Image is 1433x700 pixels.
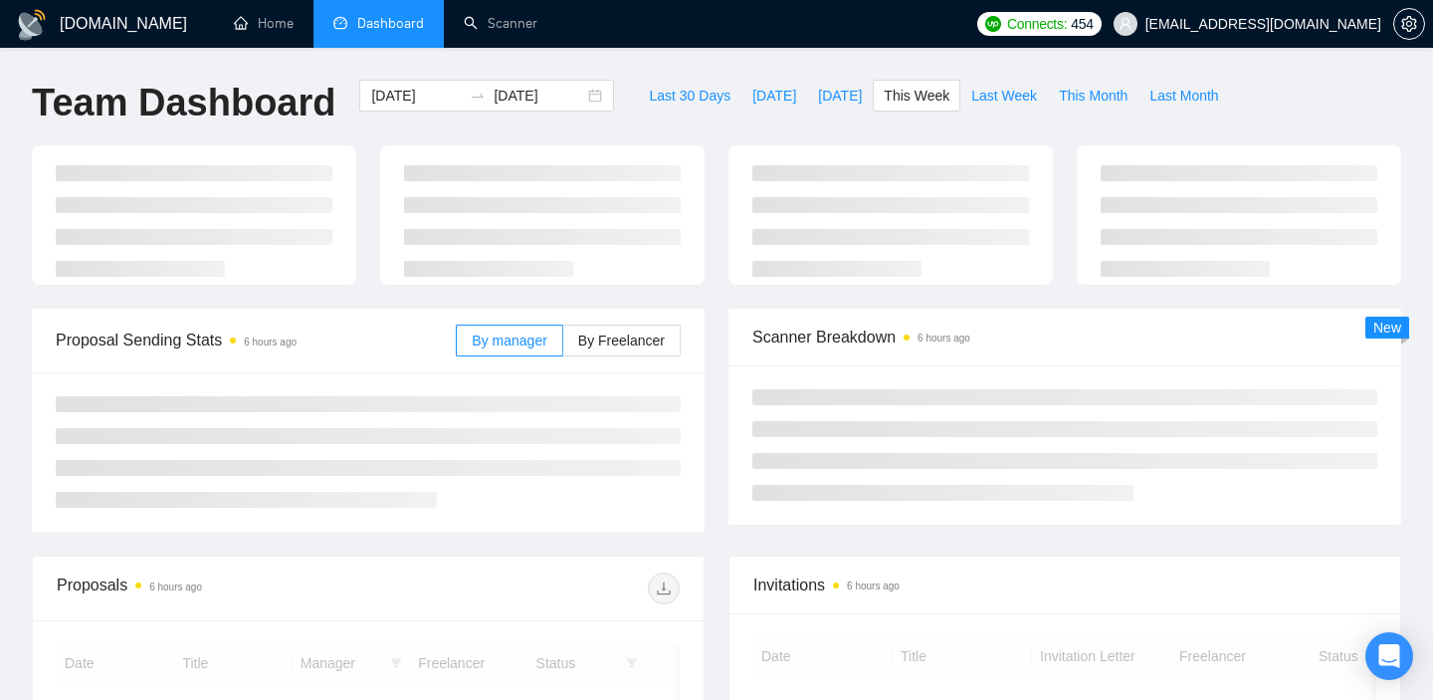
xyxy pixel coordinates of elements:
span: [DATE] [818,85,862,107]
span: 454 [1071,13,1093,35]
span: Invitations [753,573,1376,597]
a: setting [1393,16,1425,32]
time: 6 hours ago [847,581,900,591]
h1: Team Dashboard [32,80,335,126]
span: By manager [472,333,546,349]
button: setting [1393,8,1425,40]
span: Last 30 Days [649,85,730,107]
a: homeHome [234,15,294,32]
span: Connects: [1007,13,1067,35]
span: Dashboard [357,15,424,32]
a: searchScanner [464,15,537,32]
img: logo [16,9,48,41]
time: 6 hours ago [244,337,297,348]
div: Open Intercom Messenger [1365,632,1413,680]
span: [DATE] [752,85,796,107]
input: End date [494,85,584,107]
span: Proposal Sending Stats [56,328,456,352]
span: New [1373,320,1401,336]
button: This Month [1048,80,1138,112]
img: upwork-logo.png [985,16,1001,32]
div: Proposals [57,573,368,604]
button: Last Month [1138,80,1229,112]
span: to [470,88,486,104]
time: 6 hours ago [149,582,202,592]
span: Scanner Breakdown [752,325,1377,350]
span: swap-right [470,88,486,104]
span: This Week [884,85,949,107]
span: By Freelancer [578,333,665,349]
button: Last Week [960,80,1048,112]
button: [DATE] [741,80,807,112]
span: Last Week [971,85,1037,107]
button: [DATE] [807,80,873,112]
button: Last 30 Days [638,80,741,112]
span: setting [1394,16,1424,32]
input: Start date [371,85,462,107]
span: Last Month [1149,85,1218,107]
span: dashboard [333,16,347,30]
span: user [1119,17,1132,31]
button: This Week [873,80,960,112]
span: This Month [1059,85,1127,107]
time: 6 hours ago [918,333,970,344]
